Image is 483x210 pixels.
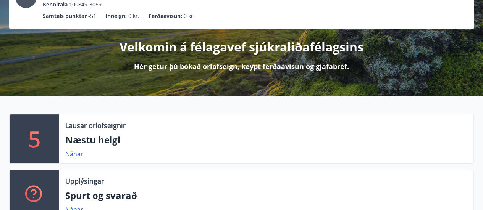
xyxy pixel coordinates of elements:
[88,12,96,20] span: -51
[149,12,182,20] p: Ferðaávísun :
[65,133,467,146] p: Næstu helgi
[105,12,127,20] p: Inneign :
[28,124,40,153] p: 5
[65,189,467,202] p: Spurt og svarað
[65,150,83,158] a: Nánar
[184,12,195,20] span: 0 kr.
[69,0,102,9] span: 100849-3059
[65,176,104,186] p: Upplýsingar
[128,12,139,20] span: 0 kr.
[43,12,87,20] p: Samtals punktar
[43,0,68,9] p: Kennitala
[120,38,363,55] p: Velkomin á félagavef sjúkraliðafélagsins
[65,120,126,130] p: Lausar orlofseignir
[134,61,349,71] p: Hér getur þú bókað orlofseign, keypt ferðaávísun og gjafabréf.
